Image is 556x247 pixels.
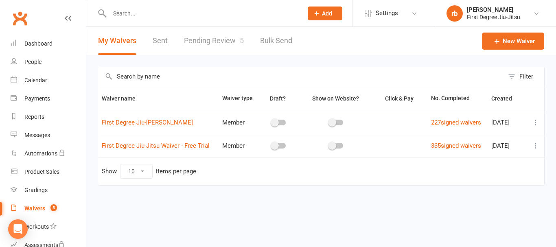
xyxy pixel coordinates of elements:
th: Waiver type [219,86,258,111]
span: Settings [376,4,398,22]
div: Dashboard [24,40,53,47]
div: rb [447,5,463,22]
button: My Waivers [98,27,136,55]
input: Search by name [98,67,504,86]
div: items per page [156,168,196,175]
div: People [24,59,42,65]
button: Filter [504,67,544,86]
a: Sent [153,27,168,55]
a: People [11,53,86,71]
span: Created [491,95,521,102]
div: [PERSON_NAME] [467,6,520,13]
a: 335signed waivers [431,142,481,149]
td: [DATE] [488,134,526,157]
div: First Degree Jiu-Jitsu [467,13,520,21]
td: [DATE] [488,111,526,134]
a: Workouts [11,218,86,236]
a: Clubworx [10,8,30,28]
span: Show on Website? [312,95,359,102]
span: 5 [50,204,57,211]
div: Gradings [24,187,48,193]
a: Calendar [11,71,86,90]
a: Automations [11,144,86,163]
div: Payments [24,95,50,102]
div: Messages [24,132,50,138]
a: 227signed waivers [431,119,481,126]
div: Calendar [24,77,47,83]
span: Draft? [270,95,286,102]
button: Show on Website? [305,94,368,103]
a: Bulk Send [260,27,292,55]
button: Waiver name [102,94,144,103]
button: Draft? [263,94,295,103]
div: Show [102,164,196,179]
div: Reports [24,114,44,120]
td: Member [219,111,258,134]
a: Gradings [11,181,86,199]
div: Open Intercom Messenger [8,219,28,239]
button: Created [491,94,521,103]
span: Waiver name [102,95,144,102]
div: Product Sales [24,168,59,175]
span: 5 [240,36,244,45]
a: Dashboard [11,35,86,53]
div: Filter [519,72,533,81]
button: Click & Pay [378,94,422,103]
a: Pending Review5 [184,27,244,55]
div: Waivers [24,205,45,212]
a: Payments [11,90,86,108]
th: No. Completed [427,86,487,111]
button: Add [308,7,342,20]
td: Member [219,134,258,157]
a: New Waiver [482,33,544,50]
a: Product Sales [11,163,86,181]
a: First Degree Jiu-[PERSON_NAME] [102,119,193,126]
a: First Degree Jiu-Jitsu Waiver - Free Trial [102,142,210,149]
a: Messages [11,126,86,144]
div: Workouts [24,223,49,230]
span: Click & Pay [385,95,414,102]
div: Automations [24,150,57,157]
a: Reports [11,108,86,126]
input: Search... [107,8,297,19]
a: Waivers 5 [11,199,86,218]
span: Add [322,10,332,17]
